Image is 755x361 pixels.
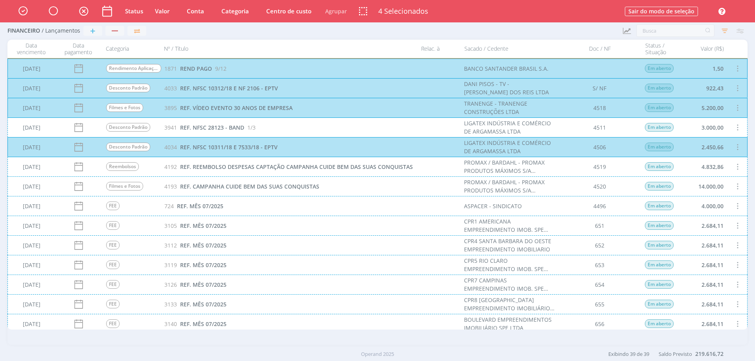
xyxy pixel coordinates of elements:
div: Doc / NF [559,42,641,56]
div: Sacado / Cedente [460,42,559,56]
button: + [83,26,102,36]
button: Categoria [211,4,256,18]
input: Busca [636,24,714,37]
span: Nº / Título [164,46,188,52]
span: Saldo Previsto [659,350,692,357]
span: Financeiro [7,27,40,34]
button: Conta [183,6,208,16]
div: Valor (R$) [681,42,728,56]
button: Status [123,7,145,16]
span: Status [125,7,143,15]
span: / Lançamentos [42,27,80,34]
button: Valor [145,4,177,18]
div: Data pagamento [55,42,102,56]
div: Relac. à [417,42,460,56]
button: Sair do modo de seleção [625,7,698,16]
span: Exibindo 39 de 39 [608,350,649,357]
button: Centro de custo [263,6,315,16]
button: Valor [151,6,173,16]
div: Status / Situação [641,42,681,56]
span: + [90,26,96,35]
button: Categoria [218,6,252,16]
button: Centro de custo [256,4,319,18]
span: 4 Selecionados [378,6,428,16]
div: Categoria [102,42,161,56]
b: 219.616,72 [695,350,724,357]
div: Data vencimento [7,42,55,56]
button: Conta [177,4,211,18]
